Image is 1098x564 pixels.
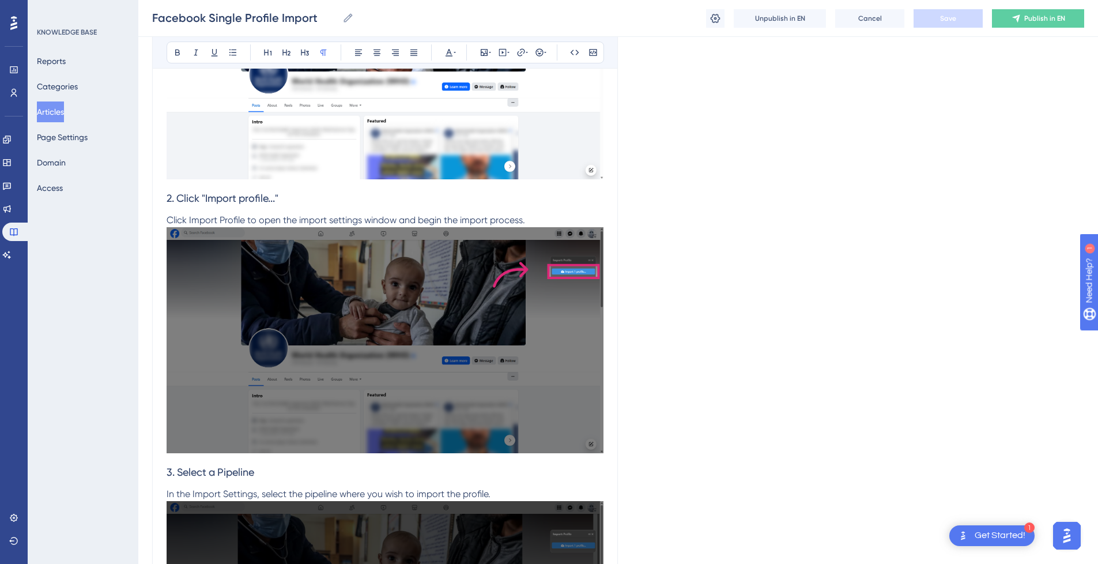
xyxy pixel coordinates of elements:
[167,466,254,478] span: 3. Select a Pipeline
[37,152,66,173] button: Domain
[27,3,72,17] span: Need Help?
[167,488,490,499] span: In the Import Settings, select the pipeline where you wish to import the profile.
[167,215,525,225] span: Click Import Profile to open the import settings window and begin the import process.
[956,529,970,543] img: launcher-image-alternative-text
[1024,14,1065,23] span: Publish in EN
[914,9,983,28] button: Save
[835,9,904,28] button: Cancel
[37,101,64,122] button: Articles
[80,6,84,15] div: 1
[1024,522,1035,533] div: 1
[949,525,1035,546] div: Open Get Started! checklist, remaining modules: 1
[37,28,97,37] div: KNOWLEDGE BASE
[755,14,805,23] span: Unpublish in EN
[1050,518,1084,553] iframe: UserGuiding AI Assistant Launcher
[37,76,78,97] button: Categories
[37,51,66,72] button: Reports
[734,9,826,28] button: Unpublish in EN
[975,529,1025,542] div: Get Started!
[37,127,88,148] button: Page Settings
[858,14,882,23] span: Cancel
[940,14,956,23] span: Save
[37,178,63,198] button: Access
[992,9,1084,28] button: Publish in EN
[167,192,278,204] span: 2. Click "Import profile..."
[152,10,338,26] input: Article Name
